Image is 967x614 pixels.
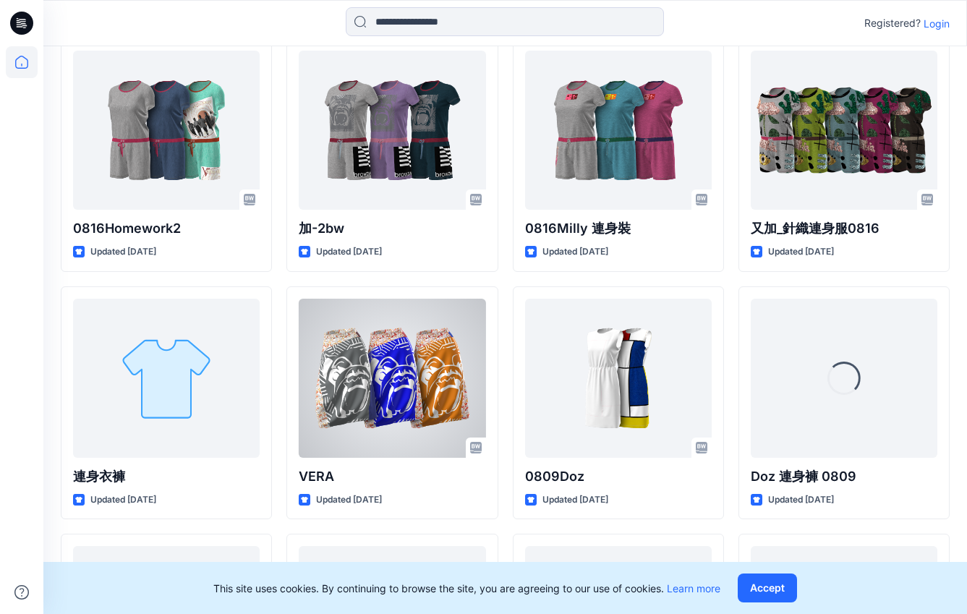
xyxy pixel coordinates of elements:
[299,466,485,487] p: VERA
[542,244,608,260] p: Updated [DATE]
[316,493,382,508] p: Updated [DATE]
[751,51,937,210] a: 又加_針織連身服0816
[73,218,260,239] p: 0816Homework2
[213,581,720,596] p: This site uses cookies. By continuing to browse the site, you are agreeing to our use of cookies.
[299,51,485,210] a: 加-2bw
[768,493,834,508] p: Updated [DATE]
[299,218,485,239] p: 加-2bw
[924,16,950,31] p: Login
[751,218,937,239] p: 又加_針織連身服0816
[864,14,921,32] p: Registered?
[542,493,608,508] p: Updated [DATE]
[73,466,260,487] p: 連身衣褲
[299,299,485,458] a: VERA
[90,244,156,260] p: Updated [DATE]
[525,51,712,210] a: 0816Milly 連身裝
[525,466,712,487] p: 0809Doz
[751,466,937,487] p: Doz 連身褲 0809
[73,299,260,458] a: 連身衣褲
[667,582,720,594] a: Learn more
[525,218,712,239] p: 0816Milly 連身裝
[525,299,712,458] a: 0809Doz
[90,493,156,508] p: Updated [DATE]
[768,244,834,260] p: Updated [DATE]
[316,244,382,260] p: Updated [DATE]
[73,51,260,210] a: 0816Homework2
[738,574,797,602] button: Accept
